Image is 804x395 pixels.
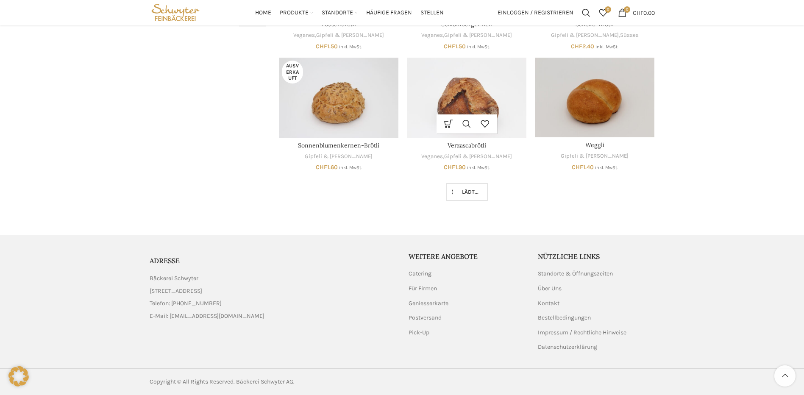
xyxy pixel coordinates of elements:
[150,377,398,387] div: Copyright © All Rights Reserved. Bäckerei Schwyter AG.
[538,328,627,337] a: Impressum / Rechtliche Hinweise
[467,165,490,170] small: inkl. MwSt.
[444,43,466,50] bdi: 1.50
[409,284,438,293] a: Für Firmen
[605,6,611,13] span: 0
[150,312,264,321] span: E-Mail: [EMAIL_ADDRESS][DOMAIN_NAME]
[339,165,362,170] small: inkl. MwSt.
[538,252,655,261] h5: Nützliche Links
[298,142,379,149] a: Sonnenblumenkernen-Brötli
[282,61,303,83] span: Ausverkauft
[255,9,271,17] span: Home
[293,31,315,39] a: Veganes
[585,141,604,149] a: Weggli
[538,284,562,293] a: Über Uns
[571,43,582,50] span: CHF
[421,153,443,161] a: Veganes
[420,9,444,17] span: Stellen
[572,164,594,171] bdi: 1.40
[316,31,384,39] a: Gipfeli & [PERSON_NAME]
[409,328,430,337] a: Pick-Up
[535,31,654,39] div: ,
[409,299,449,308] a: Geniesserkarte
[535,58,654,137] a: Weggli
[316,164,327,171] span: CHF
[578,4,595,21] a: Suchen
[595,165,618,170] small: inkl. MwSt.
[322,4,358,21] a: Standorte
[280,9,309,17] span: Produkte
[407,58,526,137] a: Verzascabrötli
[316,43,327,50] span: CHF
[407,153,526,161] div: ,
[322,9,353,17] span: Standorte
[538,314,592,322] a: Bestellbedingungen
[206,4,493,21] div: Main navigation
[448,142,486,149] a: Verzascabrötli
[444,164,455,171] span: CHF
[774,365,796,387] a: Scroll to top button
[538,299,560,308] a: Kontakt
[316,164,338,171] bdi: 1.60
[279,31,398,39] div: ,
[551,31,619,39] a: Gipfeli & [PERSON_NAME]
[571,43,594,50] bdi: 2.40
[444,153,512,161] a: Gipfeli & [PERSON_NAME]
[255,4,271,21] a: Home
[150,287,202,296] span: [STREET_ADDRESS]
[366,9,412,17] span: Häufige Fragen
[444,43,455,50] span: CHF
[444,164,466,171] bdi: 1.90
[150,8,202,16] a: Site logo
[444,31,512,39] a: Gipfeli & [PERSON_NAME]
[467,44,490,50] small: inkl. MwSt.
[614,4,659,21] a: 0 CHF0.00
[409,252,526,261] h5: Weitere Angebote
[150,256,180,265] span: ADRESSE
[316,43,338,50] bdi: 1.50
[572,164,583,171] span: CHF
[498,10,573,16] span: Einloggen / Registrieren
[538,343,598,351] a: Datenschutzerklärung
[366,4,412,21] a: Häufige Fragen
[440,114,458,134] a: In den Warenkorb legen: „Verzascabrötli“
[420,4,444,21] a: Stellen
[280,4,313,21] a: Produkte
[633,9,643,16] span: CHF
[150,274,198,283] span: Bäckerei Schwyter
[339,44,362,50] small: inkl. MwSt.
[595,44,618,50] small: inkl. MwSt.
[409,270,432,278] a: Catering
[455,189,479,195] span: Lädt...
[595,4,612,21] a: 0
[409,314,442,322] a: Postversand
[493,4,578,21] a: Einloggen / Registrieren
[561,152,629,160] a: Gipfeli & [PERSON_NAME]
[305,153,373,161] a: Gipfeli & [PERSON_NAME]
[538,270,614,278] a: Standorte & Öffnungszeiten
[421,31,443,39] a: Veganes
[624,6,630,13] span: 0
[407,31,526,39] div: ,
[458,114,476,134] a: Schnellansicht
[150,299,396,308] a: List item link
[620,31,639,39] a: Süsses
[633,9,655,16] bdi: 0.00
[595,4,612,21] div: Meine Wunschliste
[279,58,398,137] a: Sonnenblumenkernen-Brötli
